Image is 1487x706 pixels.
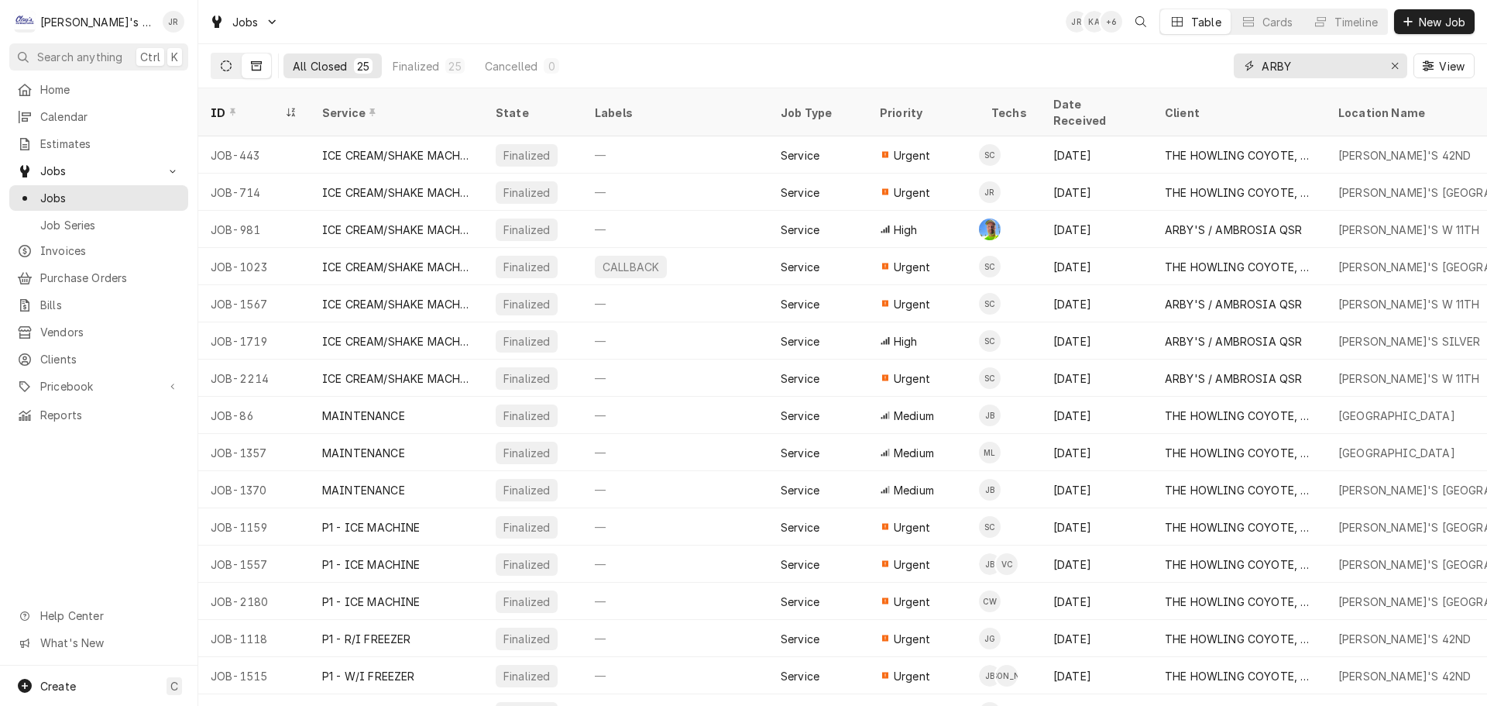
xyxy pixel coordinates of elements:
span: New Job [1416,14,1468,30]
div: CALLBACK [601,259,661,275]
a: Calendar [9,104,188,129]
div: Cards [1262,14,1293,30]
div: Finalized [502,482,551,498]
div: JOB-1357 [198,434,310,471]
span: Bills [40,297,180,313]
div: JG [979,628,1001,649]
div: Finalized [502,631,551,647]
div: THE HOWLING COYOTE, INC. [1165,668,1314,684]
div: JOB-86 [198,397,310,434]
span: Vendors [40,324,180,340]
div: P1 - ICE MACHINE [322,556,421,573]
div: Finalized [502,408,551,424]
div: [DATE] [1041,136,1152,174]
div: [GEOGRAPHIC_DATA] [1338,408,1455,424]
div: [PERSON_NAME] [996,665,1018,687]
div: ICE CREAM/SHAKE MACHINE REPAIR [322,222,471,238]
div: Service [781,296,819,312]
div: Joey Brabb's Avatar [979,665,1001,687]
div: Service [781,556,819,573]
span: Pricebook [40,378,157,394]
div: Service [781,222,819,238]
div: ML [979,442,1001,463]
div: State [496,105,570,121]
div: [DATE] [1041,583,1152,620]
div: JOB-981 [198,211,310,248]
div: Justin Achter's Avatar [996,665,1018,687]
span: Urgent [894,519,930,536]
div: Service [781,408,819,424]
div: SC [979,367,1001,389]
span: High [894,333,918,350]
span: High [894,222,918,238]
div: P1 - R/I FREEZER [322,631,411,647]
input: Keyword search [1262,53,1378,78]
div: JOB-2214 [198,360,310,397]
span: Urgent [894,259,930,275]
div: THE HOWLING COYOTE, INC. [1165,147,1314,164]
div: [DATE] [1041,508,1152,546]
div: Steven Cramer's Avatar [979,330,1001,352]
div: [DATE] [1041,360,1152,397]
div: Service [781,147,819,164]
div: MAINTENANCE [322,408,405,424]
div: Finalized [502,370,551,387]
div: MAINTENANCE [322,445,405,461]
div: — [582,546,768,583]
div: — [582,471,768,508]
span: Calendar [40,108,180,125]
div: THE HOWLING COYOTE, INC. [1165,184,1314,201]
button: Search anythingCtrlK [9,43,188,71]
div: Finalized [502,259,551,275]
div: Steven Cramer's Avatar [979,367,1001,389]
div: 0 [547,58,556,74]
div: Finalized [502,519,551,536]
div: — [582,397,768,434]
span: Urgent [894,370,930,387]
div: — [582,136,768,174]
div: JOB-1118 [198,620,310,657]
a: Bills [9,292,188,318]
div: JR [1066,11,1087,33]
div: — [582,657,768,694]
div: Service [781,370,819,387]
div: Finalized [502,556,551,573]
div: — [582,285,768,322]
div: Jeff Rue's Avatar [163,11,184,33]
div: JOB-443 [198,136,310,174]
div: Service [781,482,819,498]
div: ARBY'S / AMBROSIA QSR [1165,296,1302,312]
div: [DATE] [1041,211,1152,248]
div: [DATE] [1041,248,1152,285]
div: THE HOWLING COYOTE, INC. [1165,408,1314,424]
div: [PERSON_NAME]'S W 11TH [1338,222,1480,238]
div: Service [781,259,819,275]
a: Go to Help Center [9,603,188,629]
a: Estimates [9,131,188,157]
div: Date Received [1053,96,1137,129]
div: [PERSON_NAME]'s Refrigeration [40,14,154,30]
div: Joey Brabb's Avatar [979,553,1001,575]
div: — [582,360,768,397]
button: New Job [1394,9,1475,34]
span: Medium [894,445,934,461]
div: P1 - ICE MACHINE [322,594,421,610]
div: JOB-1023 [198,248,310,285]
div: THE HOWLING COYOTE, INC. [1165,445,1314,461]
div: [PERSON_NAME]'S 42ND [1338,668,1471,684]
div: Joey Brabb's Avatar [979,405,1001,426]
div: — [582,434,768,471]
div: 25 [357,58,369,74]
div: JB [979,479,1001,501]
div: ICE CREAM/SHAKE MACHINE REPAIR [322,370,471,387]
div: ICE CREAM/SHAKE MACHINE REPAIR [322,147,471,164]
div: Finalized [502,668,551,684]
div: JOB-714 [198,174,310,211]
div: Service [781,184,819,201]
span: Create [40,680,76,693]
div: THE HOWLING COYOTE, INC. [1165,259,1314,275]
div: Finalized [502,184,551,201]
div: ICE CREAM/SHAKE MACHINE REPAIR [322,333,471,350]
div: JOB-1159 [198,508,310,546]
div: Priority [880,105,963,121]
